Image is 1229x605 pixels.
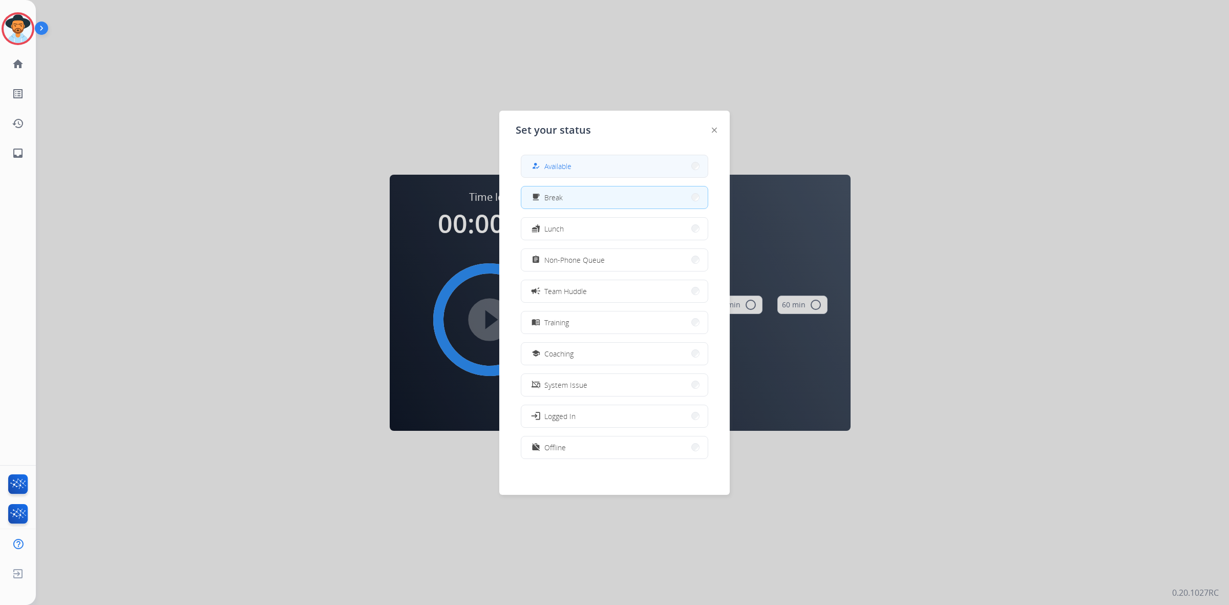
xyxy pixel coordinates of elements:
[544,442,566,453] span: Offline
[12,117,24,130] mat-icon: history
[544,411,576,422] span: Logged In
[4,14,32,43] img: avatar
[521,374,708,396] button: System Issue
[532,381,540,389] mat-icon: phonelink_off
[531,286,541,296] mat-icon: campaign
[521,155,708,177] button: Available
[521,343,708,365] button: Coaching
[712,128,717,133] img: close-button
[544,192,563,203] span: Break
[532,193,540,202] mat-icon: free_breakfast
[544,286,587,297] span: Team Huddle
[532,224,540,233] mat-icon: fastfood
[544,161,571,172] span: Available
[521,405,708,427] button: Logged In
[532,443,540,452] mat-icon: work_off
[521,280,708,302] button: Team Huddle
[12,88,24,100] mat-icon: list_alt
[532,256,540,264] mat-icon: assignment
[521,436,708,458] button: Offline
[544,348,574,359] span: Coaching
[544,255,605,265] span: Non-Phone Queue
[544,317,569,328] span: Training
[521,186,708,208] button: Break
[1172,587,1219,599] p: 0.20.1027RC
[544,380,587,390] span: System Issue
[544,223,564,234] span: Lunch
[521,218,708,240] button: Lunch
[12,58,24,70] mat-icon: home
[532,349,540,358] mat-icon: school
[12,147,24,159] mat-icon: inbox
[516,123,591,137] span: Set your status
[521,249,708,271] button: Non-Phone Queue
[532,162,540,171] mat-icon: how_to_reg
[531,411,541,421] mat-icon: login
[521,311,708,333] button: Training
[532,318,540,327] mat-icon: menu_book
